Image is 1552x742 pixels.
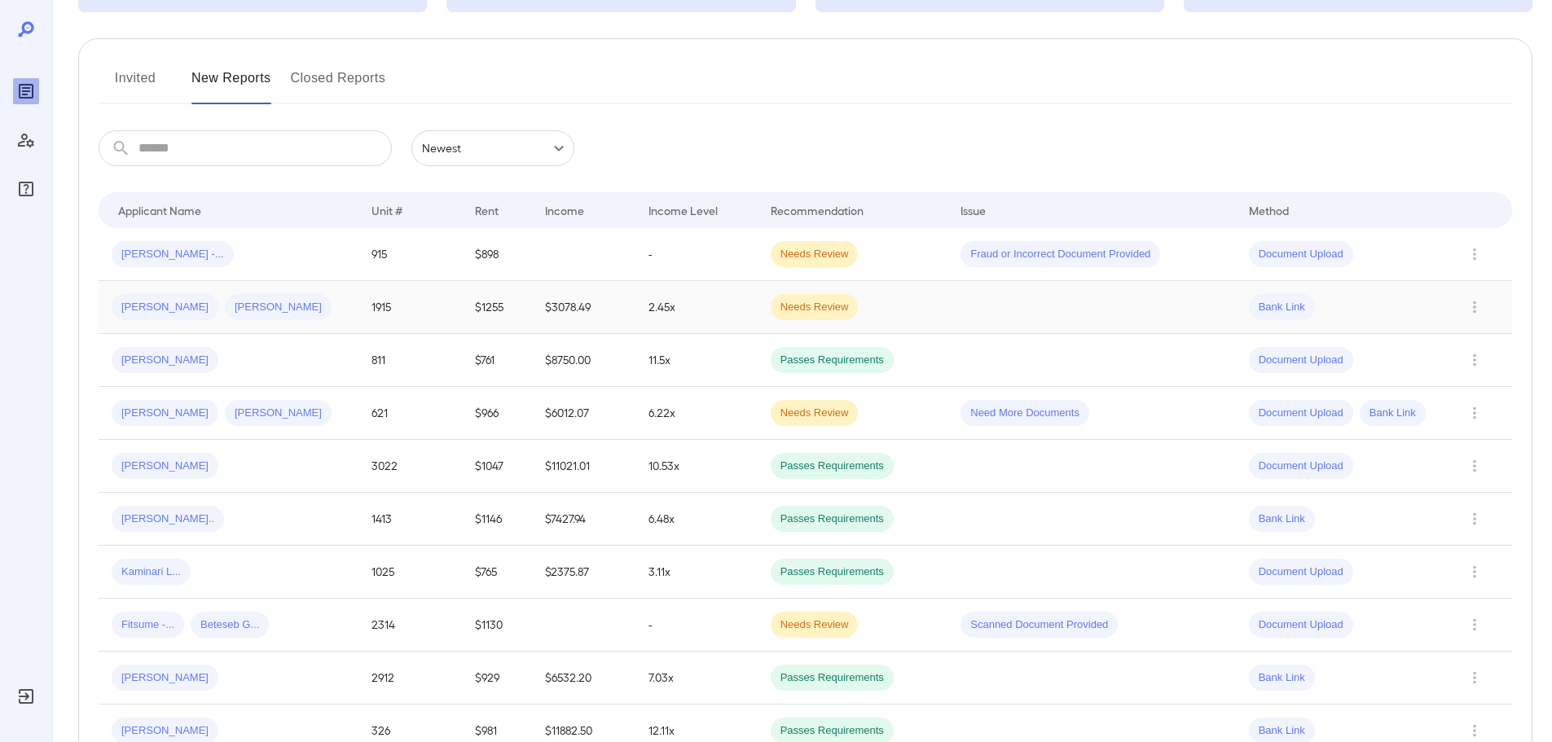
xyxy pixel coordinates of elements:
[771,247,859,262] span: Needs Review
[635,652,757,705] td: 7.03x
[358,228,463,281] td: 915
[462,652,531,705] td: $929
[1462,506,1488,532] button: Row Actions
[635,599,757,652] td: -
[225,406,332,421] span: [PERSON_NAME]
[771,723,894,739] span: Passes Requirements
[112,723,218,739] span: [PERSON_NAME]
[961,247,1160,262] span: Fraud or Incorrect Document Provided
[411,130,574,166] div: Newest
[13,127,39,153] div: Manage Users
[358,546,463,599] td: 1025
[771,353,894,368] span: Passes Requirements
[532,440,636,493] td: $11021.01
[358,440,463,493] td: 3022
[1360,406,1426,421] span: Bank Link
[532,546,636,599] td: $2375.87
[118,200,201,220] div: Applicant Name
[358,334,463,387] td: 811
[112,617,184,633] span: Fitsume -...
[961,200,987,220] div: Issue
[1462,612,1488,638] button: Row Actions
[771,670,894,686] span: Passes Requirements
[771,300,859,315] span: Needs Review
[112,406,218,421] span: [PERSON_NAME]
[771,200,864,220] div: Recommendation
[545,200,584,220] div: Income
[1462,453,1488,479] button: Row Actions
[1249,200,1289,220] div: Method
[1462,294,1488,320] button: Row Actions
[358,387,463,440] td: 621
[532,493,636,546] td: $7427.94
[291,65,386,104] button: Closed Reports
[112,353,218,368] span: [PERSON_NAME]
[648,200,718,220] div: Income Level
[112,247,234,262] span: [PERSON_NAME] -...
[1462,241,1488,267] button: Row Actions
[462,387,531,440] td: $966
[462,546,531,599] td: $765
[771,406,859,421] span: Needs Review
[532,334,636,387] td: $8750.00
[771,564,894,580] span: Passes Requirements
[462,599,531,652] td: $1130
[1249,670,1315,686] span: Bank Link
[1249,617,1353,633] span: Document Upload
[112,459,218,474] span: [PERSON_NAME]
[1462,347,1488,373] button: Row Actions
[961,406,1089,421] span: Need More Documents
[1249,247,1353,262] span: Document Upload
[635,387,757,440] td: 6.22x
[1249,459,1353,474] span: Document Upload
[1249,564,1353,580] span: Document Upload
[112,670,218,686] span: [PERSON_NAME]
[1249,353,1353,368] span: Document Upload
[475,200,501,220] div: Rent
[532,652,636,705] td: $6532.20
[635,228,757,281] td: -
[1462,400,1488,426] button: Row Actions
[191,617,269,633] span: Beteseb G...
[358,493,463,546] td: 1413
[1249,406,1353,421] span: Document Upload
[191,65,271,104] button: New Reports
[1462,665,1488,691] button: Row Actions
[13,78,39,104] div: Reports
[1462,559,1488,585] button: Row Actions
[462,334,531,387] td: $761
[1249,723,1315,739] span: Bank Link
[635,546,757,599] td: 3.11x
[532,387,636,440] td: $6012.07
[635,334,757,387] td: 11.5x
[372,200,402,220] div: Unit #
[462,493,531,546] td: $1146
[771,511,894,527] span: Passes Requirements
[13,176,39,202] div: FAQ
[635,493,757,546] td: 6.48x
[462,281,531,334] td: $1255
[358,652,463,705] td: 2912
[225,300,332,315] span: [PERSON_NAME]
[1249,511,1315,527] span: Bank Link
[462,228,531,281] td: $898
[13,683,39,709] div: Log Out
[99,65,172,104] button: Invited
[1249,300,1315,315] span: Bank Link
[358,281,463,334] td: 1915
[635,440,757,493] td: 10.53x
[771,617,859,633] span: Needs Review
[961,617,1118,633] span: Scanned Document Provided
[462,440,531,493] td: $1047
[532,281,636,334] td: $3078.49
[112,564,191,580] span: Kaminari L...
[112,511,224,527] span: [PERSON_NAME]..
[112,300,218,315] span: [PERSON_NAME]
[771,459,894,474] span: Passes Requirements
[635,281,757,334] td: 2.45x
[358,599,463,652] td: 2314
